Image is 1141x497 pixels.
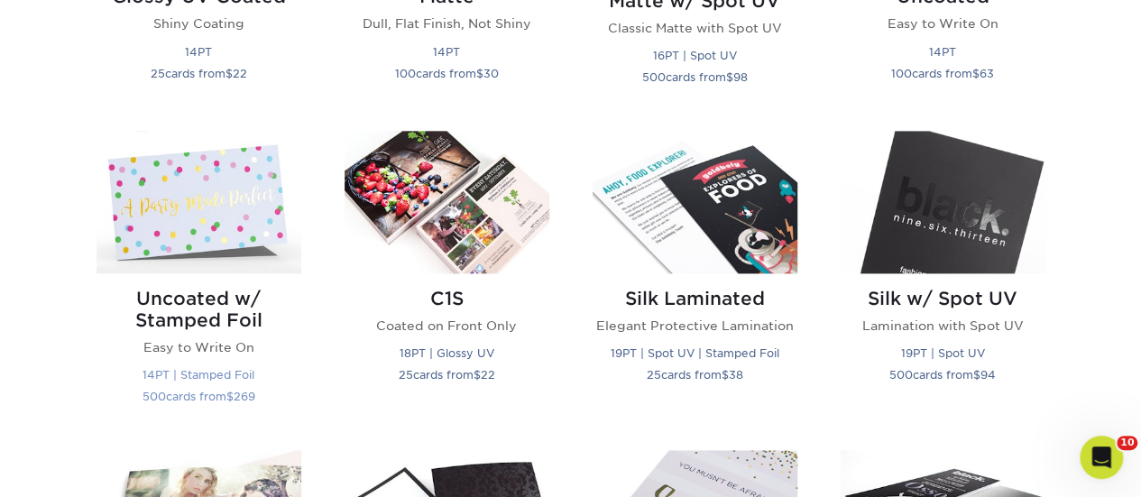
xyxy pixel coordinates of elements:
[841,288,1045,309] h2: Silk w/ Spot UV
[476,67,483,80] span: $
[973,368,980,382] span: $
[929,45,956,59] small: 14PT
[143,368,254,382] small: 14PT | Stamped Foil
[980,368,996,382] span: 94
[733,70,748,84] span: 98
[841,131,1045,272] img: Silk w/ Spot UV Postcards
[399,368,495,382] small: cards from
[729,368,743,382] span: 38
[399,368,413,382] span: 25
[841,131,1045,428] a: Silk w/ Spot UV Postcards Silk w/ Spot UV Lamination with Spot UV 19PT | Spot UV 500cards from$94
[722,368,729,382] span: $
[1080,436,1123,479] iframe: Intercom live chat
[345,131,549,272] img: C1S Postcards
[234,390,255,403] span: 269
[593,131,797,272] img: Silk Laminated Postcards
[226,390,234,403] span: $
[972,67,980,80] span: $
[151,67,165,80] span: 25
[474,368,481,382] span: $
[1117,436,1137,450] span: 10
[97,338,301,356] p: Easy to Write On
[143,390,255,403] small: cards from
[901,346,985,360] small: 19PT | Spot UV
[345,14,549,32] p: Dull, Flat Finish, Not Shiny
[593,288,797,309] h2: Silk Laminated
[433,45,460,59] small: 14PT
[841,14,1045,32] p: Easy to Write On
[593,317,797,335] p: Elegant Protective Lamination
[185,45,212,59] small: 14PT
[611,346,779,360] small: 19PT | Spot UV | Stamped Foil
[143,390,166,403] span: 500
[647,368,743,382] small: cards from
[980,67,994,80] span: 63
[97,131,301,428] a: Uncoated w/ Stamped Foil Postcards Uncoated w/ Stamped Foil Easy to Write On 14PT | Stamped Foil ...
[97,131,301,272] img: Uncoated w/ Stamped Foil Postcards
[395,67,416,80] span: 100
[97,288,301,331] h2: Uncoated w/ Stamped Foil
[841,317,1045,335] p: Lamination with Spot UV
[481,368,495,382] span: 22
[593,19,797,37] p: Classic Matte with Spot UV
[395,67,499,80] small: cards from
[345,131,549,428] a: C1S Postcards C1S Coated on Front Only 18PT | Glossy UV 25cards from$22
[726,70,733,84] span: $
[97,14,301,32] p: Shiny Coating
[483,67,499,80] span: 30
[593,131,797,428] a: Silk Laminated Postcards Silk Laminated Elegant Protective Lamination 19PT | Spot UV | Stamped Fo...
[233,67,247,80] span: 22
[647,368,661,382] span: 25
[891,67,912,80] span: 100
[653,49,737,62] small: 16PT | Spot UV
[400,346,494,360] small: 18PT | Glossy UV
[151,67,247,80] small: cards from
[889,368,996,382] small: cards from
[642,70,666,84] span: 500
[891,67,994,80] small: cards from
[345,317,549,335] p: Coated on Front Only
[225,67,233,80] span: $
[642,70,748,84] small: cards from
[345,288,549,309] h2: C1S
[889,368,913,382] span: 500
